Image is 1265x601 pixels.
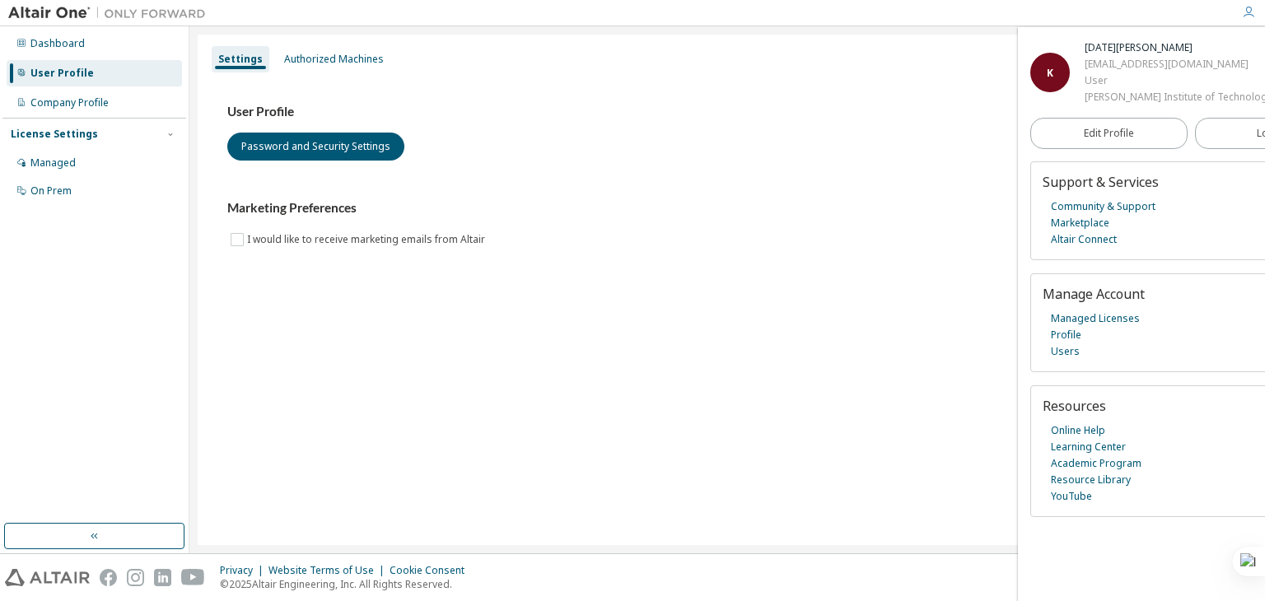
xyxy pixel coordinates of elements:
[1051,422,1105,439] a: Online Help
[100,569,117,586] img: facebook.svg
[154,569,171,586] img: linkedin.svg
[8,5,214,21] img: Altair One
[1051,231,1117,248] a: Altair Connect
[1043,173,1159,191] span: Support & Services
[247,230,488,249] label: I would like to receive marketing emails from Altair
[30,96,109,109] div: Company Profile
[1051,439,1126,455] a: Learning Center
[1051,343,1080,360] a: Users
[127,569,144,586] img: instagram.svg
[11,128,98,141] div: License Settings
[1043,397,1106,415] span: Resources
[1051,215,1109,231] a: Marketplace
[227,133,404,161] button: Password and Security Settings
[227,104,1227,120] h3: User Profile
[1051,198,1155,215] a: Community & Support
[30,184,72,198] div: On Prem
[1051,327,1081,343] a: Profile
[220,577,474,591] p: © 2025 Altair Engineering, Inc. All Rights Reserved.
[1051,472,1131,488] a: Resource Library
[30,67,94,80] div: User Profile
[390,564,474,577] div: Cookie Consent
[218,53,263,66] div: Settings
[268,564,390,577] div: Website Terms of Use
[1084,127,1134,140] span: Edit Profile
[1043,285,1145,303] span: Manage Account
[1047,66,1053,80] span: K
[1051,488,1092,505] a: YouTube
[181,569,205,586] img: youtube.svg
[5,569,90,586] img: altair_logo.svg
[284,53,384,66] div: Authorized Machines
[30,156,76,170] div: Managed
[1051,310,1140,327] a: Managed Licenses
[1051,455,1141,472] a: Academic Program
[1030,118,1188,149] a: Edit Profile
[220,564,268,577] div: Privacy
[227,200,1227,217] h3: Marketing Preferences
[30,37,85,50] div: Dashboard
